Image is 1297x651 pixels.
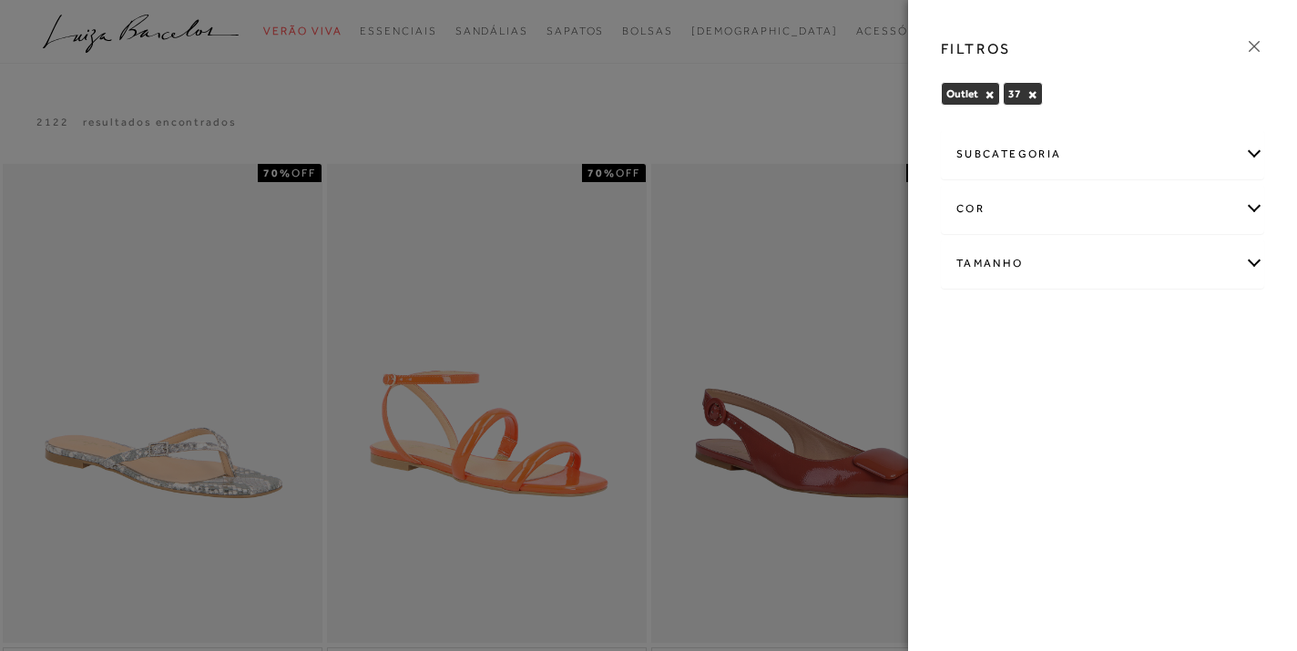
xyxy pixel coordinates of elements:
[941,38,1011,59] h3: FILTROS
[1027,88,1037,101] button: 37 Close
[942,130,1263,178] div: subcategoria
[942,185,1263,233] div: cor
[946,87,978,100] span: Outlet
[985,88,995,101] button: Outlet Close
[942,239,1263,288] div: Tamanho
[1008,87,1021,100] span: 37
